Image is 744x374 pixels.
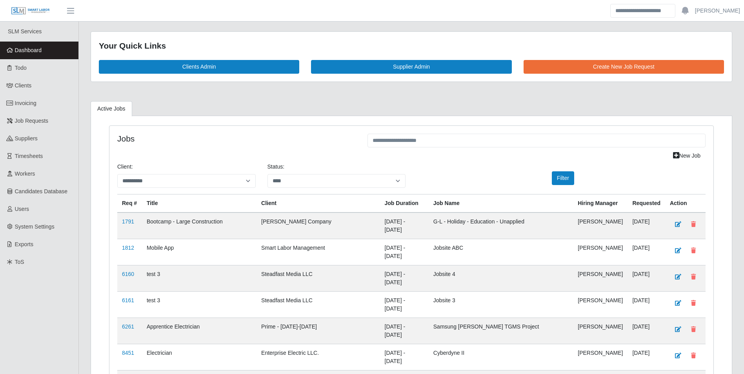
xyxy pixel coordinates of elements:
label: Status: [267,163,285,171]
td: Jobsite ABC [429,239,573,265]
td: [PERSON_NAME] [573,212,628,239]
a: Supplier Admin [311,60,511,74]
span: SLM Services [8,28,42,34]
td: Apprentice Electrician [142,318,256,344]
span: Clients [15,82,32,89]
th: Job Name [429,194,573,212]
img: SLM Logo [11,7,50,15]
td: Smart Labor Management [256,239,380,265]
h4: Jobs [117,134,356,143]
a: Clients Admin [99,60,299,74]
td: Cyberdyne II [429,344,573,370]
td: [PERSON_NAME] [573,344,628,370]
span: Exports [15,241,33,247]
th: Client [256,194,380,212]
th: Req # [117,194,142,212]
span: Dashboard [15,47,42,53]
a: Active Jobs [91,101,132,116]
td: G-L - Holiday - Education - Unapplied [429,212,573,239]
span: Users [15,206,29,212]
a: 6161 [122,297,134,303]
td: [DATE] - [DATE] [380,212,429,239]
td: [PERSON_NAME] [573,239,628,265]
div: Your Quick Links [99,40,724,52]
td: [DATE] [628,344,665,370]
label: Client: [117,163,133,171]
span: Todo [15,65,27,71]
span: Candidates Database [15,188,68,194]
span: Job Requests [15,118,49,124]
a: New Job [668,149,706,163]
a: 1812 [122,245,134,251]
td: [DATE] [628,318,665,344]
a: 6160 [122,271,134,277]
span: ToS [15,259,24,265]
td: [DATE] - [DATE] [380,291,429,318]
td: [DATE] - [DATE] [380,239,429,265]
td: Electrician [142,344,256,370]
span: System Settings [15,223,55,230]
span: Invoicing [15,100,36,106]
td: Samsung [PERSON_NAME] TGMS Project [429,318,573,344]
a: 6261 [122,323,134,330]
td: test 3 [142,265,256,291]
td: [DATE] [628,291,665,318]
td: [PERSON_NAME] [573,291,628,318]
td: test 3 [142,291,256,318]
th: Hiring Manager [573,194,628,212]
th: Action [665,194,706,212]
span: Suppliers [15,135,38,142]
td: Mobile App [142,239,256,265]
td: Jobsite 3 [429,291,573,318]
td: [PERSON_NAME] Company [256,212,380,239]
th: Title [142,194,256,212]
td: [DATE] - [DATE] [380,318,429,344]
td: [DATE] [628,212,665,239]
td: Steadfast Media LLC [256,291,380,318]
td: Bootcamp - Large Construction [142,212,256,239]
td: Prime - [DATE]-[DATE] [256,318,380,344]
a: 1791 [122,218,134,225]
td: [PERSON_NAME] [573,265,628,291]
input: Search [610,4,675,18]
a: Create New Job Request [524,60,724,74]
td: [PERSON_NAME] [573,318,628,344]
td: Jobsite 4 [429,265,573,291]
a: [PERSON_NAME] [695,7,740,15]
td: Steadfast Media LLC [256,265,380,291]
span: Workers [15,171,35,177]
button: Filter [552,171,574,185]
td: [DATE] [628,265,665,291]
span: Timesheets [15,153,43,159]
td: [DATE] - [DATE] [380,265,429,291]
th: Job Duration [380,194,429,212]
td: [DATE] [628,239,665,265]
td: Enterprise Electric LLC. [256,344,380,370]
td: [DATE] - [DATE] [380,344,429,370]
a: 8451 [122,350,134,356]
th: Requested [628,194,665,212]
